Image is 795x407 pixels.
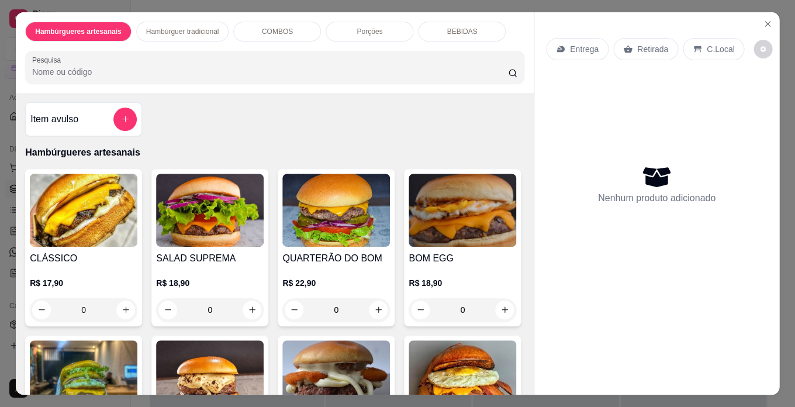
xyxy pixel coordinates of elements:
[598,191,715,205] p: Nenhum produto adicionado
[30,112,78,126] h4: Item avulso
[30,251,137,265] h4: CLÁSSICO
[570,43,599,55] p: Entrega
[409,174,516,247] img: product-image
[32,55,65,65] label: Pesquisa
[25,146,524,160] p: Hambúrgueres artesanais
[637,43,668,55] p: Retirada
[156,174,264,247] img: product-image
[30,174,137,247] img: product-image
[409,277,516,289] p: R$ 18,90
[35,27,121,36] p: Hambúrgueres artesanais
[262,27,293,36] p: COMBOS
[156,277,264,289] p: R$ 18,90
[156,251,264,265] h4: SALAD SUPREMA
[754,40,773,58] button: decrease-product-quantity
[146,27,219,36] p: Hambúrguer tradicional
[409,251,516,265] h4: BOM EGG
[32,66,508,78] input: Pesquisa
[707,43,734,55] p: C.Local
[282,277,390,289] p: R$ 22,90
[282,251,390,265] h4: QUARTERÃO DO BOM
[113,108,137,131] button: add-separate-item
[357,27,382,36] p: Porções
[30,277,137,289] p: R$ 17,90
[282,174,390,247] img: product-image
[758,15,777,33] button: Close
[447,27,477,36] p: BEBIDAS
